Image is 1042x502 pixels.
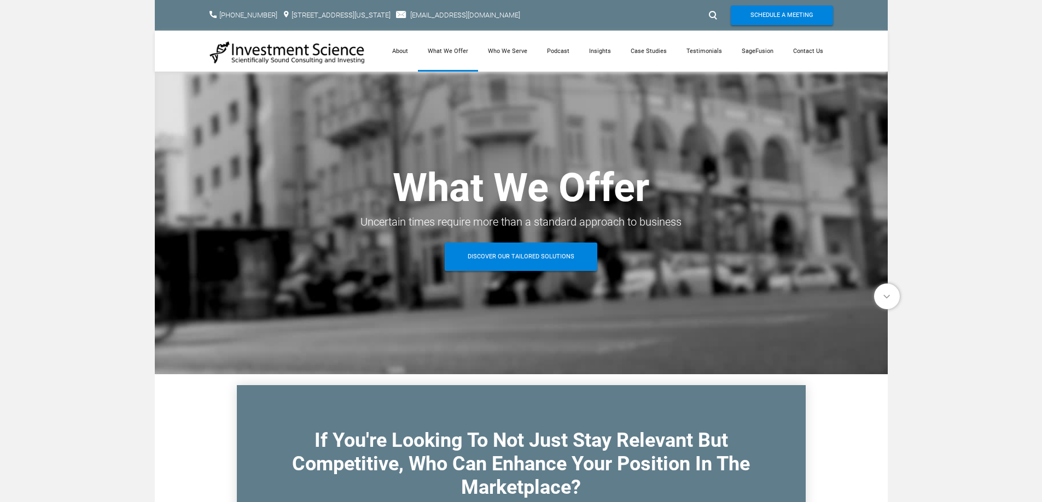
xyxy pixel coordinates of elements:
a: Discover Our Tailored Solutions [445,243,597,271]
a: Case Studies [621,31,677,72]
a: [EMAIL_ADDRESS][DOMAIN_NAME] [410,11,520,19]
strong: What We Offer [393,164,649,211]
span: Schedule A Meeting [750,5,813,25]
a: Testimonials [677,31,732,72]
a: About [382,31,418,72]
a: Who We Serve [478,31,537,72]
a: Podcast [537,31,579,72]
a: SageFusion [732,31,783,72]
font: If You're Looking To Not Just Stay Relevant But Competitive, Who Can Enhance Your Position In The... [292,429,750,499]
img: Investment Science | NYC Consulting Services [209,40,365,64]
div: Uncertain times require more than a standard approach to business [209,212,833,232]
a: [STREET_ADDRESS][US_STATE]​ [292,11,391,19]
a: Schedule A Meeting [731,5,833,25]
a: What We Offer [418,31,478,72]
a: Contact Us [783,31,833,72]
a: [PHONE_NUMBER] [219,11,277,19]
a: Insights [579,31,621,72]
span: Discover Our Tailored Solutions [468,243,574,271]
